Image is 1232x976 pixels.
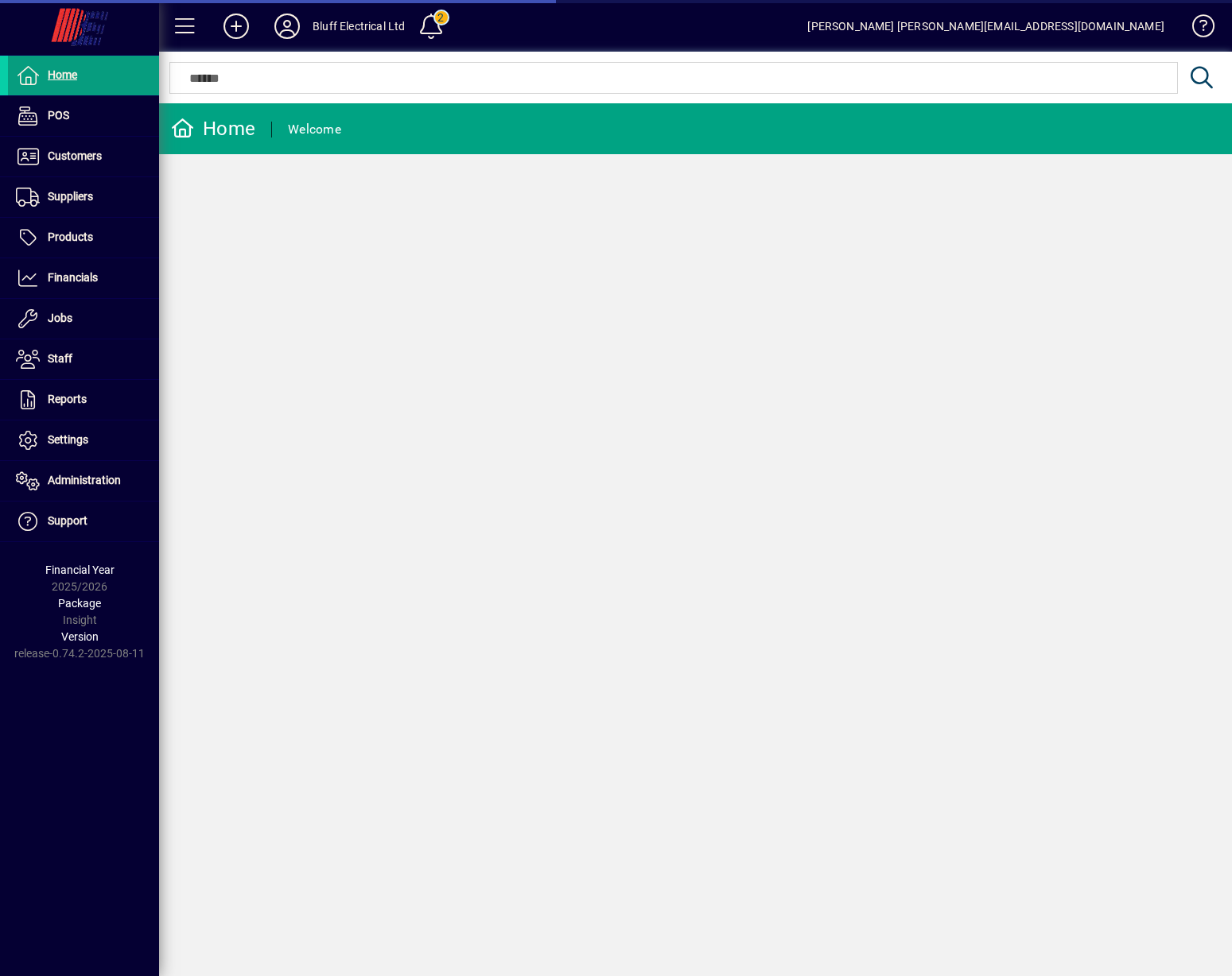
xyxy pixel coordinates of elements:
[48,474,121,486] span: Administration
[8,177,159,217] a: Suppliers
[8,339,159,379] a: Staff
[8,461,159,501] a: Administration
[8,258,159,298] a: Financials
[262,12,313,41] button: Profile
[48,149,102,162] span: Customers
[48,190,93,203] span: Suppliers
[48,271,98,284] span: Financials
[8,502,159,541] a: Support
[48,230,93,243] span: Products
[807,14,1164,39] div: [PERSON_NAME] [PERSON_NAME][EMAIL_ADDRESS][DOMAIN_NAME]
[8,218,159,258] a: Products
[48,352,72,365] span: Staff
[288,117,341,142] div: Welcome
[48,312,72,324] span: Jobs
[58,597,101,610] span: Package
[61,630,99,643] span: Version
[45,564,115,576] span: Financial Year
[1180,3,1212,55] a: Knowledge Base
[48,109,69,122] span: POS
[171,116,255,141] div: Home
[211,12,262,41] button: Add
[8,299,159,339] a: Jobs
[48,68,77,81] span: Home
[8,380,159,420] a: Reports
[313,14,406,39] div: Bluff Electrical Ltd
[48,514,87,527] span: Support
[48,433,88,446] span: Settings
[8,96,159,136] a: POS
[8,420,159,460] a: Settings
[48,393,87,405] span: Reports
[8,137,159,176] a: Customers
